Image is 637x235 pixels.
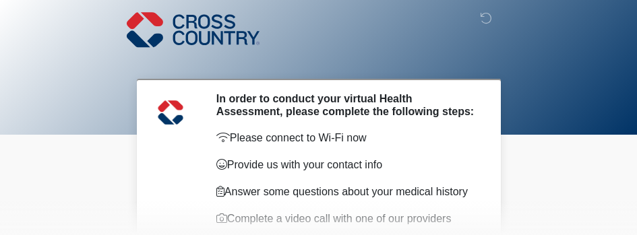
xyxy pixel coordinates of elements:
[216,211,477,227] p: Complete a video call with one of our providers
[216,92,477,118] h2: In order to conduct your virtual Health Assessment, please complete the following steps:
[216,157,477,173] p: Provide us with your contact info
[216,184,477,200] p: Answer some questions about your medical history
[150,92,191,133] img: Agent Avatar
[130,48,508,73] h1: ‎ ‎ ‎
[216,130,477,146] p: Please connect to Wi-Fi now
[127,10,260,49] img: Cross Country Logo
